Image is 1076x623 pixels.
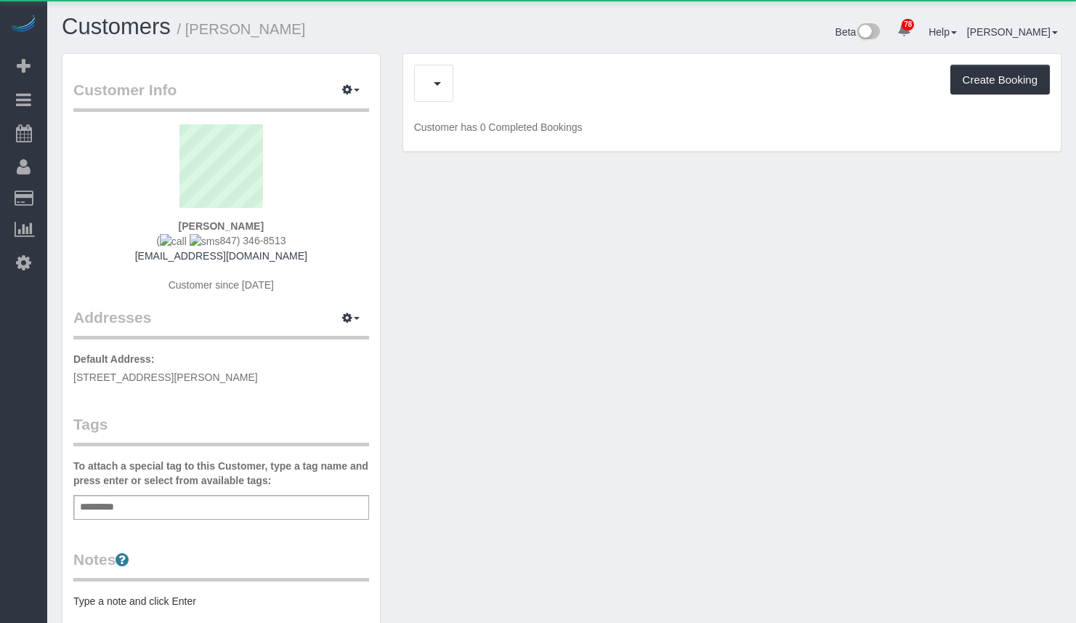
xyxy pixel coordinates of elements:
button: Create Booking [950,65,1050,95]
img: sms [190,234,220,249]
a: 78 [890,15,918,47]
legend: Tags [73,414,369,446]
span: Customer since [DATE] [169,279,274,291]
p: Customer has 0 Completed Bookings [414,120,1050,134]
label: To attach a special tag to this Customer, type a tag name and press enter or select from availabl... [73,459,369,488]
label: Default Address: [73,352,155,366]
a: Customers [62,14,171,39]
a: [EMAIL_ADDRESS][DOMAIN_NAME] [135,250,307,262]
span: [STREET_ADDRESS][PERSON_NAME] [73,371,258,383]
small: / [PERSON_NAME] [177,21,306,37]
span: 78 [902,19,914,31]
img: Automaid Logo [9,15,38,35]
legend: Customer Info [73,79,369,112]
strong: [PERSON_NAME] [179,220,264,232]
a: Beta [836,26,881,38]
legend: Notes [73,549,369,582]
img: New interface [856,23,880,42]
img: call [160,234,187,249]
pre: Type a note and click Enter [73,594,369,608]
a: [PERSON_NAME] [967,26,1058,38]
a: Help [929,26,957,38]
span: ( 847) 346-8513 [156,235,286,246]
